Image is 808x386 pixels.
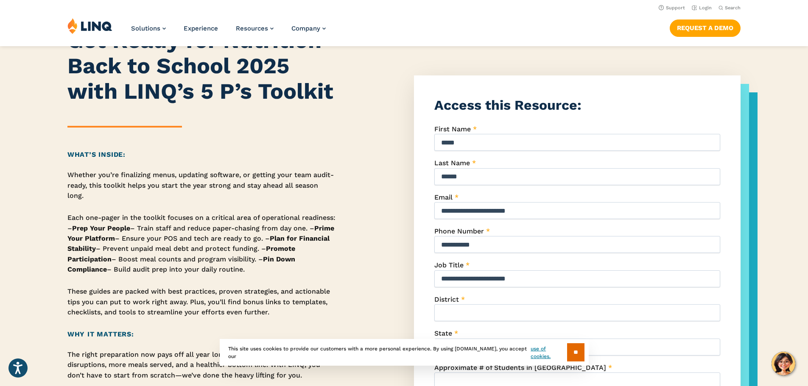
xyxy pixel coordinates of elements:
[67,224,334,242] strong: Prime Your Platform
[72,224,130,232] strong: Prep Your People
[719,5,741,11] button: Open Search Bar
[67,150,336,160] h2: What’s Inside:
[131,25,166,32] a: Solutions
[434,96,720,115] h3: Access this Resource:
[67,28,333,104] strong: Get Ready for Nutrition Back to School 2025 with LINQ’s 5 P’s Toolkit
[291,25,320,32] span: Company
[659,5,685,11] a: Support
[291,25,326,32] a: Company
[236,25,274,32] a: Resources
[67,286,336,317] p: These guides are packed with best practices, proven strategies, and actionable tips you can put t...
[434,295,459,303] span: District
[692,5,712,11] a: Login
[434,329,452,337] span: State
[220,339,589,366] div: This site uses cookies to provide our customers with a more personal experience. By using [DOMAIN...
[670,19,741,36] a: Request a Demo
[531,345,567,360] a: use of cookies.
[67,18,112,34] img: LINQ | K‑12 Software
[67,213,336,275] p: Each one-pager in the toolkit focuses on a critical area of operational readiness: – – Train staf...
[67,170,336,201] p: Whether you’re finalizing menus, updating software, or getting your team audit-ready, this toolki...
[67,255,295,273] strong: Pin Down Compliance
[236,25,268,32] span: Resources
[184,25,218,32] a: Experience
[434,227,484,235] span: Phone Number
[725,5,741,11] span: Search
[67,350,336,380] p: The right preparation now pays off all year long. A stronger launch means fewer disruptions, more...
[434,159,470,167] span: Last Name
[67,244,295,263] strong: Promote Participation
[67,329,336,339] h2: Why It Matters:
[434,261,464,269] span: Job Title
[670,18,741,36] nav: Button Navigation
[434,125,471,133] span: First Name
[67,234,330,253] strong: Plan for Financial Stability
[131,18,326,46] nav: Primary Navigation
[434,193,453,201] span: Email
[131,25,160,32] span: Solutions
[772,352,795,375] button: Hello, have a question? Let’s chat.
